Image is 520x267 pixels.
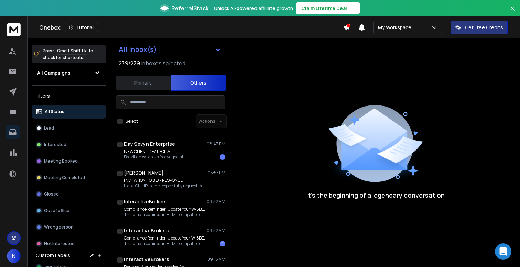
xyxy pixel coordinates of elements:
p: Interested [44,142,66,147]
button: Interested [32,138,106,152]
p: Hello, ChildPilot Inc respectfully requesting [124,183,204,189]
h1: All Inbox(s) [119,46,157,53]
h3: Inboxes selected [141,59,185,67]
span: Cmd + Shift + k [56,47,87,55]
button: All Inbox(s) [113,43,227,56]
button: Claim Lifetime Deal→ [296,2,360,14]
button: Not Interested [32,237,106,251]
h3: Filters [32,91,106,101]
p: Brazilian wax plus free vagacial [124,154,183,160]
button: N [7,249,21,263]
p: It’s the beginning of a legendary conversation [306,190,445,200]
button: Others [171,75,226,91]
p: 08:43 PM [207,141,225,147]
p: Wrong person [44,224,74,230]
p: 09:16 AM [207,257,225,262]
span: ReferralStack [171,4,208,12]
label: Select [126,119,138,124]
p: Press to check for shortcuts. [43,47,93,61]
span: → [350,5,355,12]
button: All Status [32,105,106,119]
h1: InteractiveBrokers [124,227,169,234]
p: NEW CLIENT DEAL FOR ALL!! [124,149,183,154]
p: INVITATION TO BID - RESPONSE [124,178,204,183]
button: Get Free Credits [451,21,508,34]
h1: Day Sevyn Enterprise [124,141,175,147]
p: 09:32 AM [207,228,225,233]
p: My Workspace [378,24,414,31]
div: 1 [220,241,225,246]
span: 279 / 279 [119,59,140,67]
h1: [PERSON_NAME] [124,169,163,176]
button: Meeting Booked [32,154,106,168]
button: Wrong person [32,220,106,234]
h1: InteractiveBrokers [124,198,167,205]
button: Lead [32,121,106,135]
h3: Custom Labels [36,252,70,259]
p: Not Interested [44,241,75,246]
p: Unlock AI-powered affiliate growth [214,5,293,12]
h1: InteractiveBrokers [124,256,169,263]
p: Meeting Completed [44,175,85,180]
p: Meeting Booked [44,158,78,164]
button: Tutorial [65,23,98,32]
p: 05:57 PM [208,170,225,176]
p: This email requires an HTML-compatible [124,241,207,246]
button: Close banner [508,4,517,21]
div: Open Intercom Messenger [495,243,511,260]
div: 1 [220,154,225,160]
p: Get Free Credits [465,24,503,31]
button: Out of office [32,204,106,218]
p: 09:32 AM [207,199,225,204]
h1: All Campaigns [37,69,71,76]
p: All Status [45,109,64,114]
div: Onebox [39,23,343,32]
p: This email requires an HTML-compatible [124,212,207,218]
p: Compliance Reminder: Update Your W-8BEN [124,207,207,212]
p: Closed [44,191,59,197]
p: Out of office [44,208,69,213]
button: Meeting Completed [32,171,106,185]
button: Primary [116,75,171,90]
button: All Campaigns [32,66,106,80]
button: Closed [32,187,106,201]
p: Lead [44,125,54,131]
p: Compliance Reminder: Update Your W-8BEN [124,235,207,241]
